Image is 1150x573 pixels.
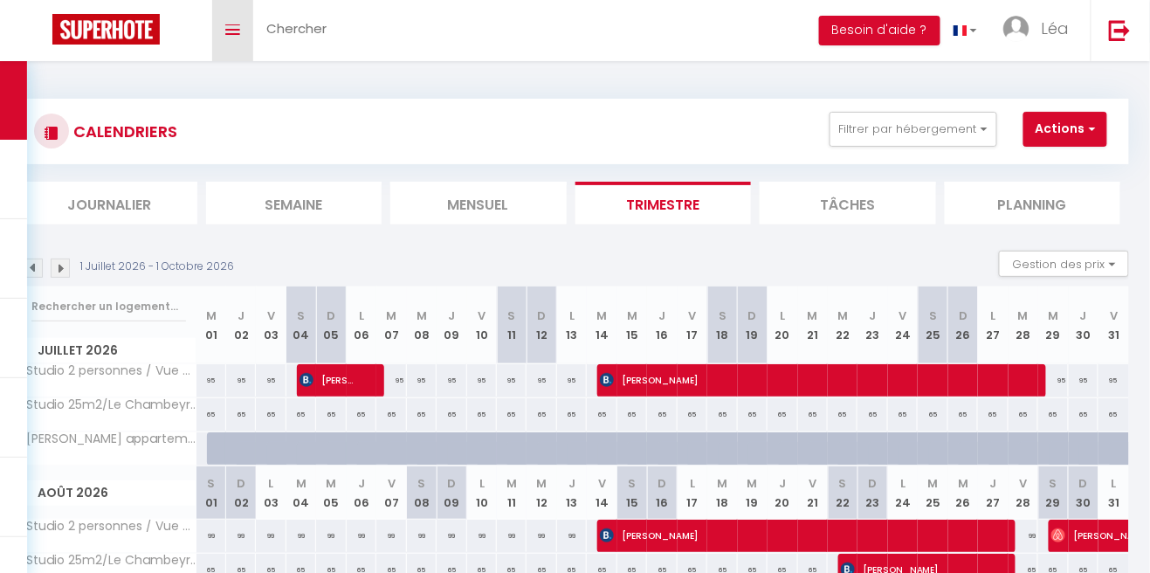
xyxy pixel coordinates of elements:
[958,475,968,492] abbr: M
[238,307,244,324] abbr: J
[298,307,306,324] abbr: S
[376,398,406,431] div: 65
[347,520,376,552] div: 99
[407,364,437,397] div: 95
[738,398,768,431] div: 65
[497,364,527,397] div: 95
[226,286,256,364] th: 02
[978,466,1008,520] th: 27
[828,466,857,520] th: 22
[256,466,286,520] th: 03
[1009,466,1038,520] th: 28
[1038,286,1068,364] th: 29
[1041,17,1069,39] span: Léa
[31,291,186,322] input: Rechercher un logement...
[448,307,455,324] abbr: J
[497,398,527,431] div: 65
[296,475,306,492] abbr: M
[1098,364,1129,397] div: 95
[1038,466,1068,520] th: 29
[678,398,707,431] div: 65
[717,475,727,492] abbr: M
[1019,475,1027,492] abbr: V
[1069,398,1098,431] div: 65
[828,398,857,431] div: 65
[226,398,256,431] div: 65
[1098,286,1129,364] th: 31
[928,475,939,492] abbr: M
[707,466,737,520] th: 18
[690,475,695,492] abbr: L
[359,307,364,324] abbr: L
[809,475,816,492] abbr: V
[857,398,887,431] div: 65
[316,286,346,364] th: 05
[447,475,456,492] abbr: D
[376,286,406,364] th: 07
[918,398,947,431] div: 65
[659,307,666,324] abbr: J
[900,475,906,492] abbr: L
[69,112,177,151] h3: CALENDRIERS
[600,519,914,552] span: [PERSON_NAME]
[286,286,316,364] th: 04
[857,466,887,520] th: 23
[226,364,256,397] div: 95
[779,475,786,492] abbr: J
[437,520,466,552] div: 99
[437,466,466,520] th: 09
[437,286,466,364] th: 09
[527,520,556,552] div: 99
[376,520,406,552] div: 99
[768,286,797,364] th: 20
[347,286,376,364] th: 06
[527,398,556,431] div: 65
[24,520,199,533] span: Studio 2 personnes / Vue Mer / Climatisé
[497,520,527,552] div: 99
[678,466,707,520] th: 17
[527,466,556,520] th: 12
[407,520,437,552] div: 99
[888,286,918,364] th: 24
[316,520,346,552] div: 99
[1009,520,1038,552] div: 99
[24,364,199,377] span: Studio 2 personnes / Vue Mer / Climatisé
[617,466,647,520] th: 15
[1069,364,1098,397] div: 95
[719,307,726,324] abbr: S
[738,286,768,364] th: 19
[497,286,527,364] th: 11
[538,307,547,324] abbr: D
[527,286,556,364] th: 12
[24,432,199,445] span: [PERSON_NAME] appartement à [GEOGRAPHIC_DATA] 4 pers au calme
[1069,466,1098,520] th: 30
[24,398,199,411] span: Studio 25m2/Le Chambeyron/Vars/Ski au pied/Confort
[1112,475,1117,492] abbr: L
[390,182,567,224] li: Mensuel
[839,475,847,492] abbr: S
[527,364,556,397] div: 95
[207,475,215,492] abbr: S
[407,398,437,431] div: 65
[52,14,160,45] img: Super Booking
[948,466,978,520] th: 26
[999,251,1129,277] button: Gestion des prix
[748,307,757,324] abbr: D
[837,307,848,324] abbr: M
[738,466,768,520] th: 19
[929,307,937,324] abbr: S
[1048,307,1058,324] abbr: M
[597,307,608,324] abbr: M
[1110,307,1118,324] abbr: V
[870,307,877,324] abbr: J
[948,398,978,431] div: 65
[80,259,234,275] p: 1 Juillet 2026 - 1 Octobre 2026
[256,364,286,397] div: 95
[768,398,797,431] div: 65
[798,286,828,364] th: 21
[407,286,437,364] th: 08
[467,286,497,364] th: 10
[437,364,466,397] div: 95
[358,475,365,492] abbr: J
[417,475,425,492] abbr: S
